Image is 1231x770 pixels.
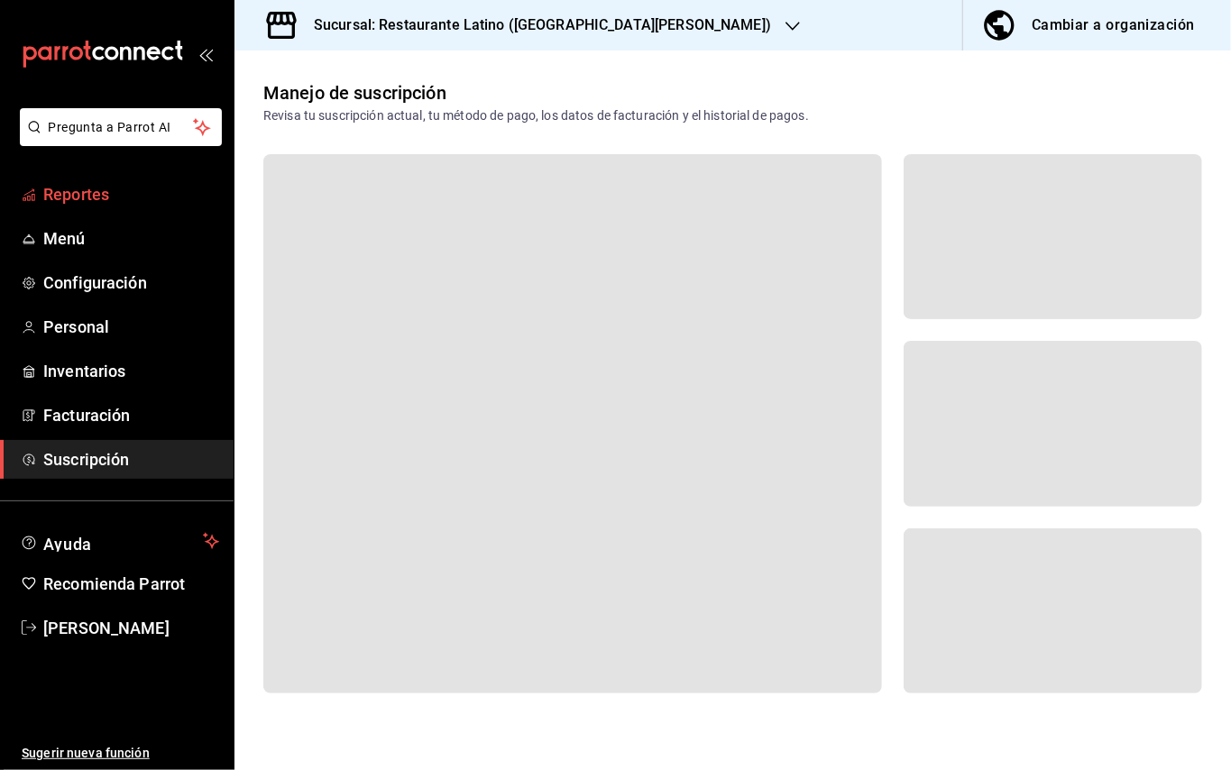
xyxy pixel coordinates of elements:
button: Pregunta a Parrot AI [20,108,222,146]
div: Revisa tu suscripción actual, tu método de pago, los datos de facturación y el historial de pagos. [263,106,809,125]
div: Manejo de suscripción [263,79,446,106]
span: Facturación [43,403,219,427]
span: Menú [43,226,219,251]
span: Suscripción [43,447,219,472]
span: Ayuda [43,530,196,552]
span: Configuración [43,270,219,295]
div: Cambiar a organización [1032,13,1195,38]
span: Personal [43,315,219,339]
span: Reportes [43,182,219,206]
span: [PERSON_NAME] [43,616,219,640]
span: Pregunta a Parrot AI [49,118,194,137]
a: Pregunta a Parrot AI [13,131,222,150]
span: Inventarios [43,359,219,383]
h3: Sucursal: Restaurante Latino ([GEOGRAPHIC_DATA][PERSON_NAME]) [299,14,771,36]
button: open_drawer_menu [198,47,213,61]
span: Recomienda Parrot [43,572,219,596]
span: Sugerir nueva función [22,744,219,763]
